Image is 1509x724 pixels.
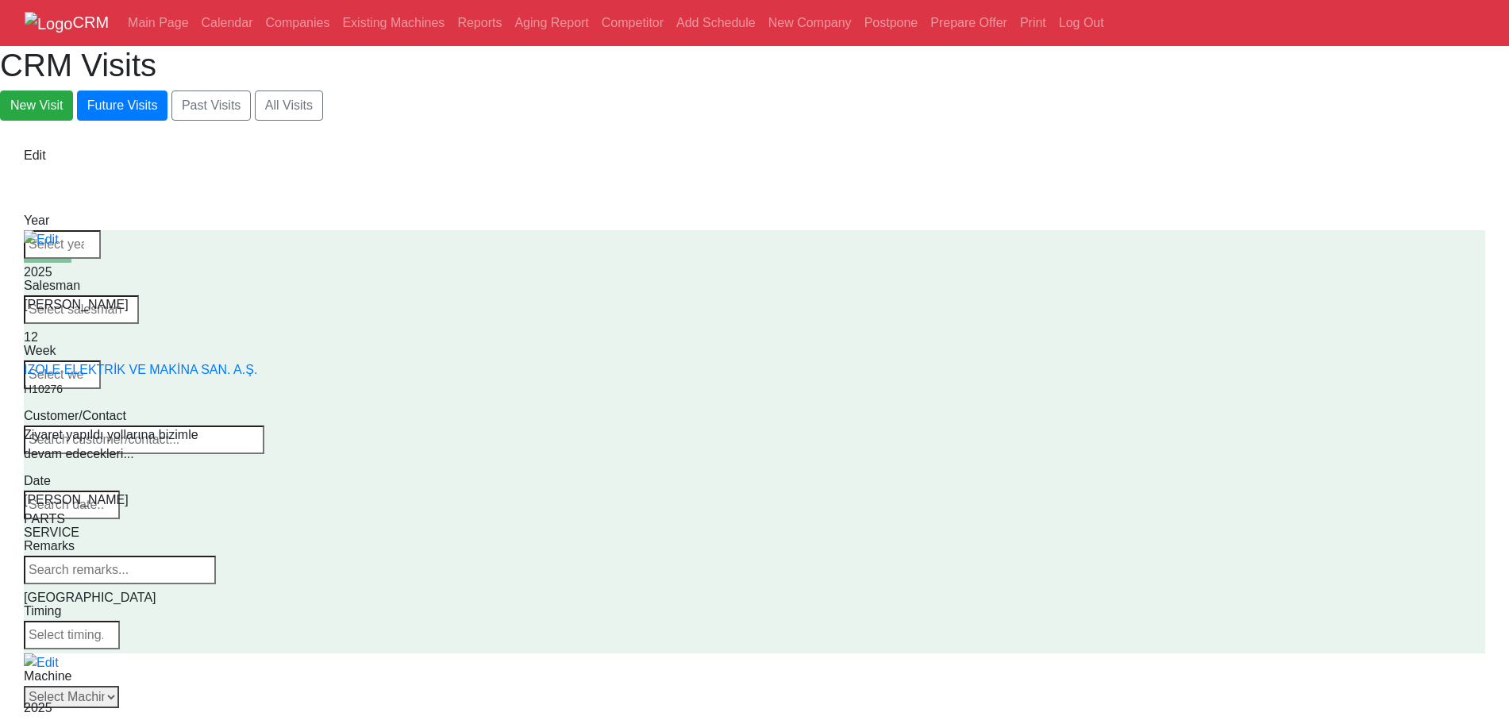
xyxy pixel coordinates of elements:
[1053,7,1111,39] a: Log Out
[24,211,101,230] div: Year
[171,90,251,121] button: Past Visits
[24,588,120,621] div: [GEOGRAPHIC_DATA]
[195,7,260,39] a: Calendar
[24,556,216,584] input: Search remarks...
[336,7,451,39] a: Existing Machines
[255,90,323,121] button: All Visits
[451,7,508,39] a: Reports
[259,7,336,39] a: Companies
[924,7,1014,39] a: Prepare Offer
[25,6,109,40] a: CRM
[24,328,101,360] div: 12
[24,621,120,649] input: Select timing...
[24,472,120,491] div: Date
[25,12,73,36] img: Logo
[762,7,858,39] a: New Company
[24,230,59,249] img: Edit
[24,363,257,376] a: IZOLE ELEKTRİK VE MAKİNA SAN. A.Ş.
[508,7,595,39] a: Aging Report
[24,426,216,458] div: Ziyaret yapıldı yollarına bizimle devam edecekleri...
[24,537,216,556] div: Remarks
[670,7,762,39] a: Add Schedule
[24,653,59,672] img: Edit
[1014,7,1053,39] a: Print
[858,7,925,39] a: Postpone
[77,90,168,121] button: Future Visits
[24,383,63,395] small: H10276
[24,602,120,621] div: Timing
[24,491,139,523] div: [PERSON_NAME] PARTS
[24,230,101,259] input: Select year...
[24,276,139,295] div: Salesman
[24,406,264,426] div: Customer/Contact
[24,523,120,556] div: SERVICE
[24,295,139,328] div: [PERSON_NAME]
[24,146,71,165] div: Edit
[24,667,139,686] div: Machine
[24,341,101,360] div: Week
[595,7,670,39] a: Competitor
[121,7,195,39] a: Main Page
[24,263,101,295] div: 2025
